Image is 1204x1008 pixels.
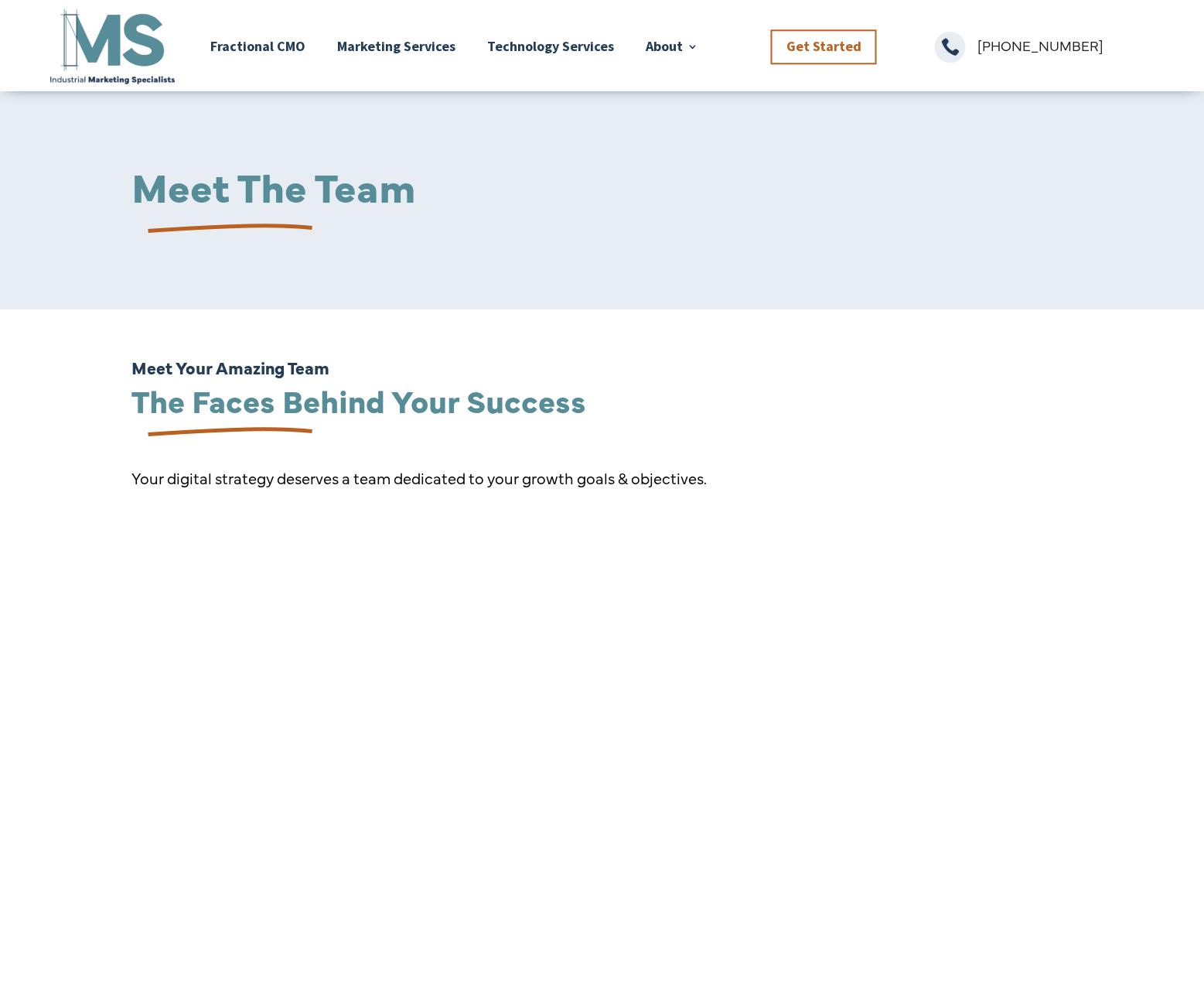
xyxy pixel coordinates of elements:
h6: Meet Your Amazing Team [131,359,1073,384]
p: [PHONE_NUMBER] [977,32,1157,60]
h2: The Faces Behind Your Success [131,384,1073,423]
h1: Meet The Team [131,165,1073,214]
a: Marketing Services [337,5,455,87]
span:  [935,32,966,63]
p: Your digital strategy deserves a team dedicated to your growth goals & objectives. [131,464,1073,492]
a: Get Started [771,29,877,64]
a: About [646,5,698,87]
a: Technology Services [487,5,614,87]
a: Fractional CMO [210,5,305,87]
img: underline [131,210,319,249]
img: underline [131,413,319,453]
